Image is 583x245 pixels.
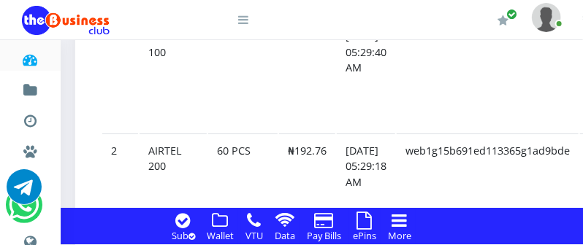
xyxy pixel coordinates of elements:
[7,180,42,204] a: Chat for support
[397,19,579,132] td: web213f69357811336709d8213b
[140,19,207,132] td: AIRTEL 100
[172,229,195,242] small: Sub
[337,19,395,132] td: [DATE] 05:29:40 AM
[388,229,411,242] small: More
[275,229,295,242] small: Data
[307,229,341,242] small: Pay Bills
[102,19,138,132] td: 1
[279,19,335,132] td: ₦96.38
[506,9,517,20] span: Renew/Upgrade Subscription
[241,227,267,243] a: VTU
[167,227,199,243] a: Sub
[532,3,561,31] img: User
[22,131,39,166] a: Miscellaneous Payments
[348,227,381,243] a: ePins
[9,198,39,222] a: Chat for support
[498,15,508,26] i: Renew/Upgrade Subscription
[207,229,234,242] small: Wallet
[56,160,178,185] a: Nigerian VTU
[22,101,39,136] a: Transactions
[22,39,39,74] a: Dashboard
[208,19,278,132] td: 60 PCS
[202,227,238,243] a: Wallet
[353,229,376,242] small: ePins
[56,182,178,206] a: International VTU
[270,227,300,243] a: Data
[245,229,263,242] small: VTU
[302,227,346,243] a: Pay Bills
[22,70,39,105] a: Fund wallet
[22,6,110,35] img: Logo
